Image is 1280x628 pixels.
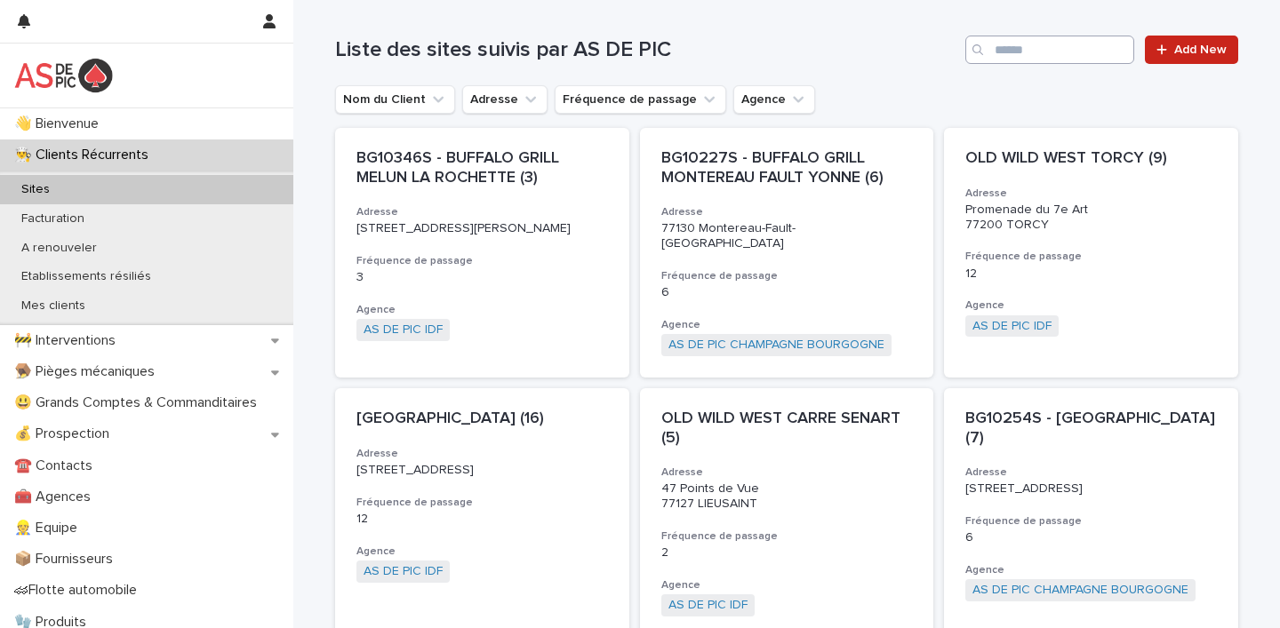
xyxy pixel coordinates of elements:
p: OLD WILD WEST CARRE SENART (5) [661,409,912,448]
p: Etablissements résiliés [7,269,165,284]
button: Nom du Client [335,85,455,114]
p: 👋 Bienvenue [7,115,113,132]
a: OLD WILD WEST TORCY (9)AdressePromenade du 7e Art 77200 TORCYFréquence de passage12AgenceAS DE PI... [944,128,1237,378]
h3: Agence [965,563,1216,577]
p: 12 [965,266,1216,282]
p: 💰 Prospection [7,425,124,442]
p: 🪤 Pièges mécaniques [7,363,169,380]
a: AS DE PIC CHAMPAGNE BOURGOGNE [668,338,884,353]
h3: Fréquence de passage [965,250,1216,264]
p: 6 [661,285,912,300]
a: BG10227S - BUFFALO GRILL MONTEREAU FAULT YONNE (6)Adresse77130 Montereau-Fault-[GEOGRAPHIC_DATA]F... [640,128,933,378]
p: 👷 Equipe [7,520,92,537]
p: 3 [356,270,607,285]
a: AS DE PIC IDF [364,322,443,338]
p: 2 [661,545,912,560]
p: 🚧 Interventions [7,332,130,349]
p: A renouveler [7,241,111,256]
button: Agence [733,85,815,114]
p: 👨‍🍳 Clients Récurrents [7,147,163,163]
p: [STREET_ADDRESS] [356,463,607,478]
h3: Adresse [356,447,607,461]
h3: Agence [356,303,607,317]
p: 77130 Montereau-Fault-[GEOGRAPHIC_DATA] [661,221,912,251]
h3: Fréquence de passage [661,269,912,283]
a: BG10346S - BUFFALO GRILL MELUN LA ROCHETTE (3)Adresse[STREET_ADDRESS][PERSON_NAME]Fréquence de pa... [335,128,628,378]
p: 47 Points de Vue 77127 LIEUSAINT [661,481,912,512]
h3: Agence [356,545,607,559]
button: Adresse [462,85,548,114]
h3: Fréquence de passage [965,514,1216,529]
p: [GEOGRAPHIC_DATA] (16) [356,409,607,429]
span: Add New [1174,44,1227,56]
button: Fréquence de passage [555,85,726,114]
h3: Adresse [356,205,607,219]
p: 😃 Grands Comptes & Commanditaires [7,394,271,411]
p: 🏎Flotte automobile [7,582,151,599]
p: Mes clients [7,298,100,314]
p: 12 [356,512,607,527]
a: AS DE PIC IDF [364,564,443,579]
p: Facturation [7,211,99,227]
h3: Agence [965,298,1216,313]
p: [STREET_ADDRESS] [965,481,1216,497]
p: 6 [965,530,1216,545]
a: Add New [1145,36,1238,64]
p: BG10346S - BUFFALO GRILL MELUN LA ROCHETTE (3) [356,149,607,187]
p: BG10254S - [GEOGRAPHIC_DATA] (7) [965,409,1216,448]
a: AS DE PIC IDF [668,598,748,613]
input: Search [965,36,1134,64]
h3: Agence [661,318,912,332]
p: OLD WILD WEST TORCY (9) [965,149,1216,169]
p: 🧰 Agences [7,489,105,505]
p: BG10227S - BUFFALO GRILL MONTEREAU FAULT YONNE (6) [661,149,912,187]
p: [STREET_ADDRESS][PERSON_NAME] [356,221,607,236]
h3: Fréquence de passage [356,254,607,268]
h3: Adresse [965,187,1216,201]
p: Sites [7,182,64,197]
a: AS DE PIC CHAMPAGNE BOURGOGNE [972,583,1188,598]
h3: Fréquence de passage [661,529,912,544]
h3: Fréquence de passage [356,496,607,510]
h3: Adresse [661,465,912,480]
h3: Agence [661,578,912,592]
p: 📦 Fournisseurs [7,551,127,568]
h3: Adresse [965,465,1216,480]
img: yKcqic14S0S6KrLdrqO6 [14,58,113,93]
h1: Liste des sites suivis par AS DE PIC [335,37,957,63]
p: ☎️ Contacts [7,457,107,474]
a: AS DE PIC IDF [972,319,1052,334]
p: Promenade du 7e Art 77200 TORCY [965,203,1216,233]
h3: Adresse [661,205,912,219]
